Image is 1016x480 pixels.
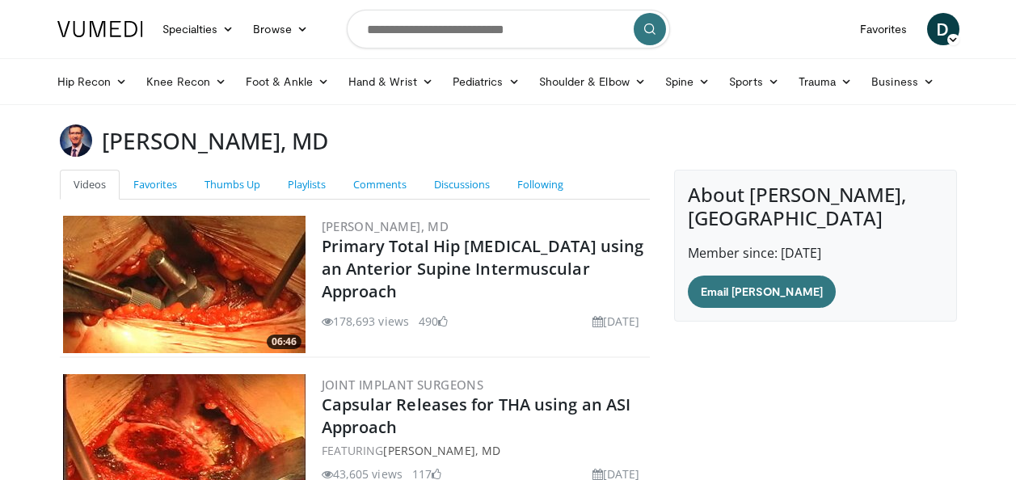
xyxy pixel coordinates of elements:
a: Videos [60,170,120,200]
a: Browse [243,13,318,45]
a: [PERSON_NAME], MD [383,443,500,458]
span: 06:46 [267,335,301,349]
a: Capsular Releases for THA using an ASI Approach [322,394,631,438]
a: Comments [339,170,420,200]
a: [PERSON_NAME], MD [322,218,449,234]
a: Playlists [274,170,339,200]
a: Specialties [153,13,244,45]
a: Hand & Wrist [339,65,443,98]
h4: About [PERSON_NAME], [GEOGRAPHIC_DATA] [688,183,943,230]
img: 263423_3.png.300x170_q85_crop-smart_upscale.jpg [63,216,306,353]
a: Foot & Ankle [236,65,339,98]
a: Knee Recon [137,65,236,98]
h3: [PERSON_NAME], MD [102,124,328,157]
a: Following [504,170,577,200]
a: Shoulder & Elbow [529,65,656,98]
a: D [927,13,959,45]
a: Discussions [420,170,504,200]
a: Joint Implant Surgeons [322,377,484,393]
li: 490 [419,313,448,330]
a: Favorites [850,13,917,45]
a: Hip Recon [48,65,137,98]
a: Sports [719,65,789,98]
input: Search topics, interventions [347,10,670,48]
a: Email [PERSON_NAME] [688,276,836,308]
li: [DATE] [592,313,640,330]
li: 178,693 views [322,313,409,330]
img: VuMedi Logo [57,21,143,37]
p: Member since: [DATE] [688,243,943,263]
a: Primary Total Hip [MEDICAL_DATA] using an Anterior Supine Intermuscular Approach [322,235,644,302]
a: Pediatrics [443,65,529,98]
img: Avatar [60,124,92,157]
a: Spine [656,65,719,98]
a: Trauma [789,65,862,98]
div: FEATURING [322,442,647,459]
a: Thumbs Up [191,170,274,200]
a: 06:46 [63,216,306,353]
a: Business [862,65,944,98]
a: Favorites [120,170,191,200]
